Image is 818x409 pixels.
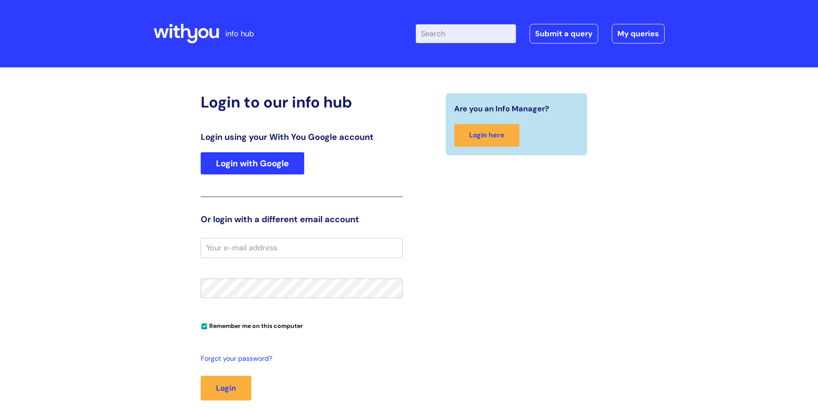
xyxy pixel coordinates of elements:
[201,93,403,111] h2: Login to our info hub
[201,152,304,174] a: Login with Google
[201,214,403,224] h3: Or login with a different email account
[201,320,303,330] label: Remember me on this computer
[454,102,549,116] span: Are you an Info Manager?
[201,319,403,332] div: You can uncheck this option if you're logging in from a shared device
[454,124,519,147] a: Login here
[201,238,403,258] input: Your e-mail address
[201,376,251,400] button: Login
[225,27,254,41] p: info hub
[202,324,207,329] input: Remember me on this computer
[612,24,665,44] a: My queries
[201,132,403,142] h3: Login using your With You Google account
[530,24,598,44] a: Submit a query
[201,353,398,365] a: Forgot your password?
[416,24,516,43] input: Search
